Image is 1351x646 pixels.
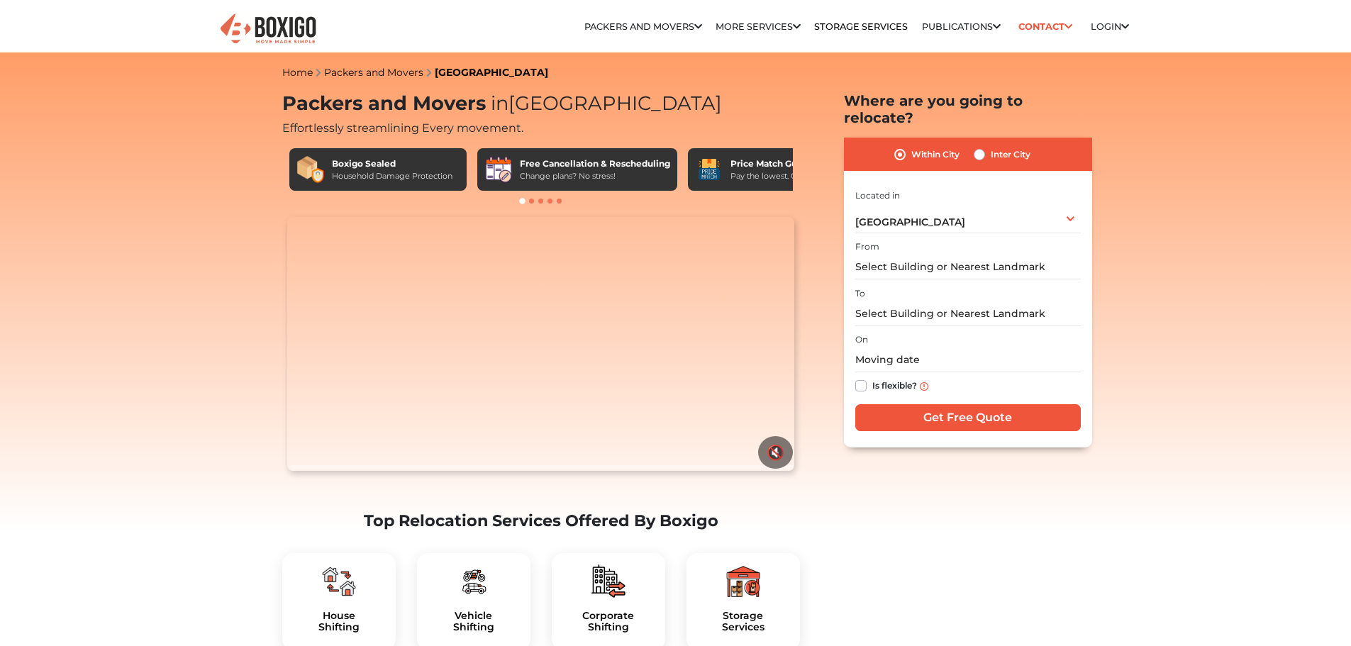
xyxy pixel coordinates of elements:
input: Select Building or Nearest Landmark [855,255,1081,279]
video: Your browser does not support the video tag. [287,217,794,471]
button: 🔇 [758,436,793,469]
a: Home [282,66,313,79]
a: VehicleShifting [428,610,519,634]
div: Boxigo Sealed [332,157,452,170]
label: On [855,333,868,346]
h5: Corporate Shifting [563,610,654,634]
img: Free Cancellation & Rescheduling [484,155,513,184]
a: CorporateShifting [563,610,654,634]
img: boxigo_packers_and_movers_plan [457,564,491,598]
div: Pay the lowest. Guaranteed! [730,170,838,182]
div: Change plans? No stress! [520,170,670,182]
h1: Packers and Movers [282,92,800,116]
label: Located in [855,189,900,202]
h2: Top Relocation Services Offered By Boxigo [282,511,800,530]
div: Household Damage Protection [332,170,452,182]
img: info [920,382,928,391]
input: Moving date [855,347,1081,372]
a: [GEOGRAPHIC_DATA] [435,66,548,79]
img: boxigo_packers_and_movers_plan [726,564,760,598]
label: From [855,240,879,253]
a: Publications [922,21,1001,32]
label: Is flexible? [872,377,917,392]
div: Price Match Guarantee [730,157,838,170]
img: boxigo_packers_and_movers_plan [322,564,356,598]
div: Free Cancellation & Rescheduling [520,157,670,170]
label: To [855,287,865,300]
a: Storage Services [814,21,908,32]
span: [GEOGRAPHIC_DATA] [855,216,965,228]
h2: Where are you going to relocate? [844,92,1092,126]
span: [GEOGRAPHIC_DATA] [486,91,722,115]
a: Packers and Movers [324,66,423,79]
span: Effortlessly streamlining Every movement. [282,121,523,135]
input: Get Free Quote [855,404,1081,431]
a: HouseShifting [294,610,384,634]
h5: House Shifting [294,610,384,634]
img: Boxigo [218,12,318,47]
h5: Storage Services [698,610,789,634]
img: boxigo_packers_and_movers_plan [591,564,626,598]
input: Select Building or Nearest Landmark [855,301,1081,326]
label: Inter City [991,146,1030,163]
img: Price Match Guarantee [695,155,723,184]
h5: Vehicle Shifting [428,610,519,634]
a: StorageServices [698,610,789,634]
a: Packers and Movers [584,21,702,32]
a: More services [716,21,801,32]
a: Contact [1014,16,1077,38]
a: Login [1091,21,1129,32]
label: Within City [911,146,960,163]
span: in [491,91,508,115]
img: Boxigo Sealed [296,155,325,184]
